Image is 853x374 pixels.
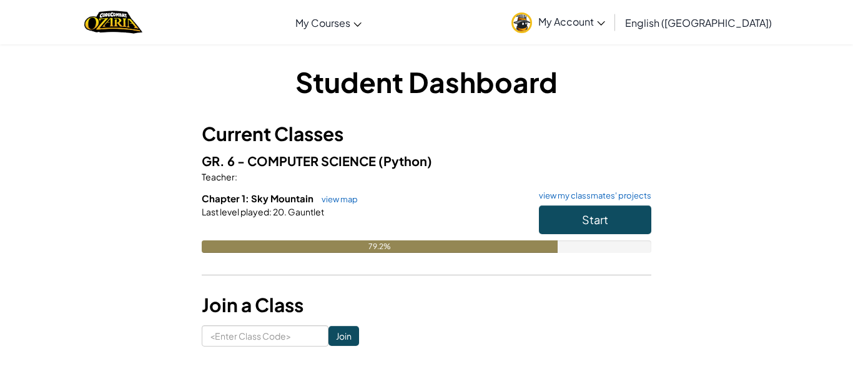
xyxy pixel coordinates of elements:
h3: Join a Class [202,291,651,319]
span: Gauntlet [287,206,324,217]
a: My Courses [289,6,368,39]
span: : [235,171,237,182]
img: Home [84,9,142,35]
a: Ozaria by CodeCombat logo [84,9,142,35]
span: Start [582,212,608,227]
span: Chapter 1: Sky Mountain [202,192,315,204]
span: English ([GEOGRAPHIC_DATA]) [625,16,772,29]
h1: Student Dashboard [202,62,651,101]
a: My Account [505,2,611,42]
span: GR. 6 - COMPUTER SCIENCE [202,153,378,169]
div: 79.2% [202,240,558,253]
span: My Courses [295,16,350,29]
input: Join [328,326,359,346]
span: 20. [272,206,287,217]
a: English ([GEOGRAPHIC_DATA]) [619,6,778,39]
button: Start [539,205,651,234]
span: Teacher [202,171,235,182]
span: Last level played [202,206,269,217]
h3: Current Classes [202,120,651,148]
span: : [269,206,272,217]
a: view my classmates' projects [533,192,651,200]
input: <Enter Class Code> [202,325,328,347]
img: avatar [511,12,532,33]
span: (Python) [378,153,432,169]
span: My Account [538,15,605,28]
a: view map [315,194,358,204]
